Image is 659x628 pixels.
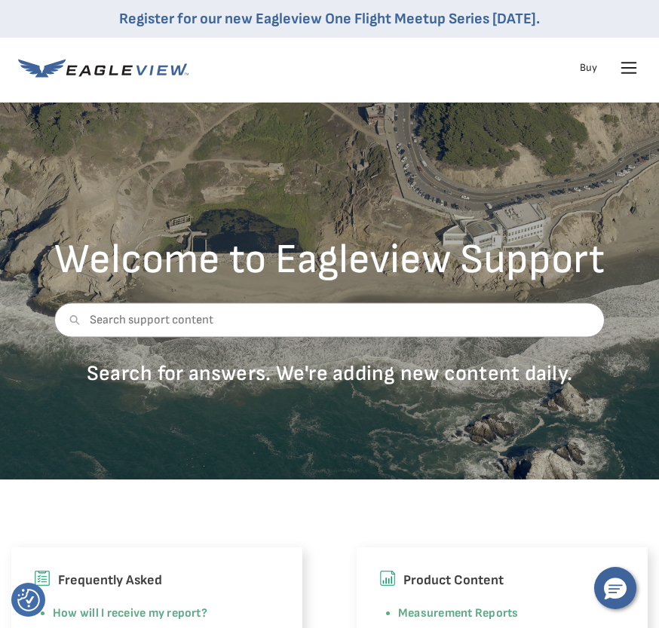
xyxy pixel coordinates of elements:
input: Search support content [54,303,605,338]
button: Consent Preferences [17,589,40,611]
img: Revisit consent button [17,589,40,611]
a: How will I receive my report? [53,606,207,620]
a: Measurement Reports [398,606,519,620]
a: Buy [580,61,597,75]
h2: Welcome to Eagleview Support [54,239,605,280]
button: Hello, have a question? Let’s chat. [594,567,636,609]
p: Search for answers. We're adding new content daily. [54,360,605,387]
h6: Product Content [379,570,625,592]
a: Register for our new Eagleview One Flight Meetup Series [DATE]. [119,10,540,28]
h6: Frequently Asked [34,570,280,592]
